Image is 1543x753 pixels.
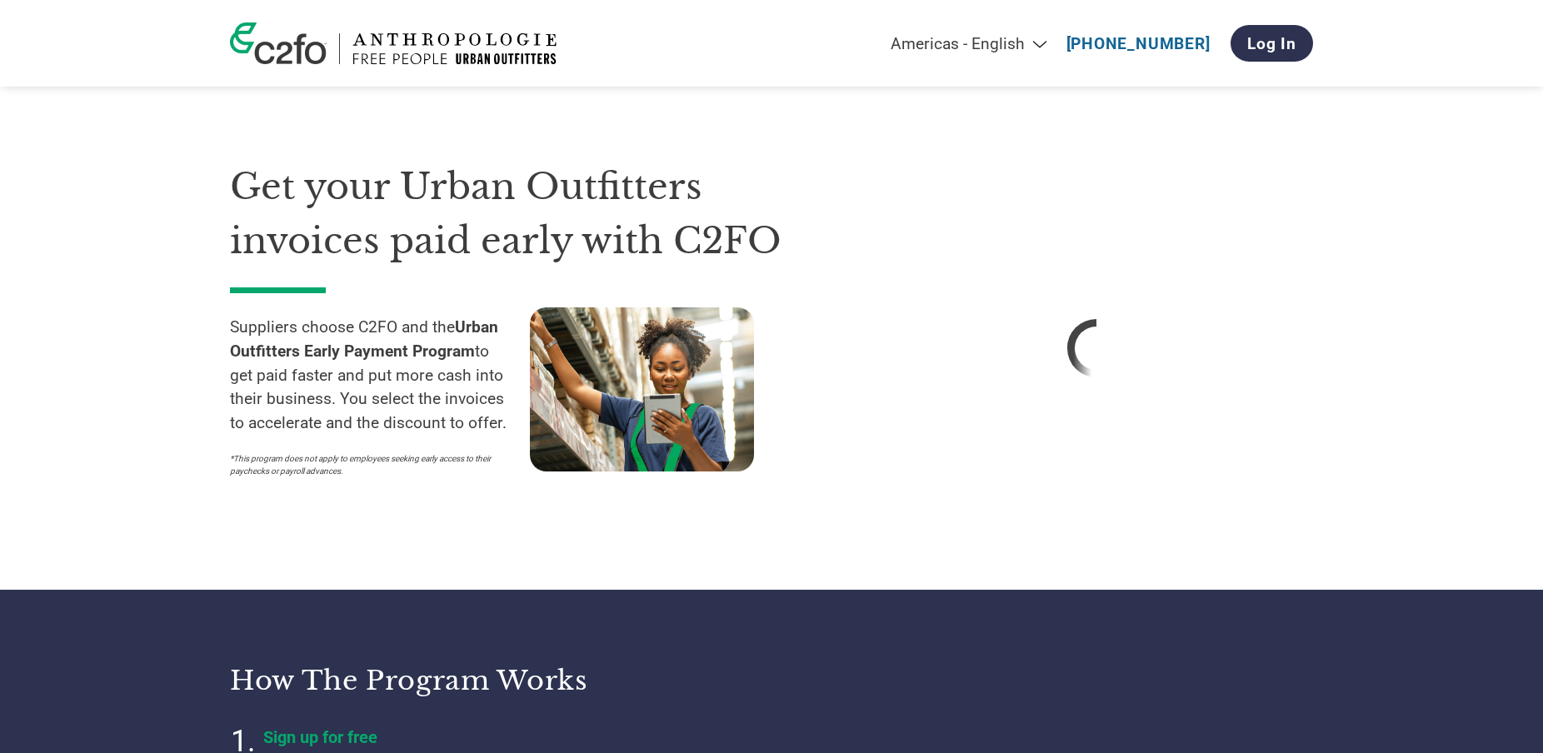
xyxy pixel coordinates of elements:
[352,33,557,64] img: Urban Outfitters
[263,727,680,747] h4: Sign up for free
[530,307,754,471] img: supply chain worker
[230,317,498,361] strong: Urban Outfitters Early Payment Program
[1231,25,1313,62] a: Log In
[230,316,530,436] p: Suppliers choose C2FO and the to get paid faster and put more cash into their business. You selec...
[230,160,830,267] h1: Get your Urban Outfitters invoices paid early with C2FO
[230,22,327,64] img: c2fo logo
[1066,34,1211,53] a: [PHONE_NUMBER]
[230,452,513,477] p: *This program does not apply to employees seeking early access to their paychecks or payroll adva...
[230,664,751,697] h3: How the program works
